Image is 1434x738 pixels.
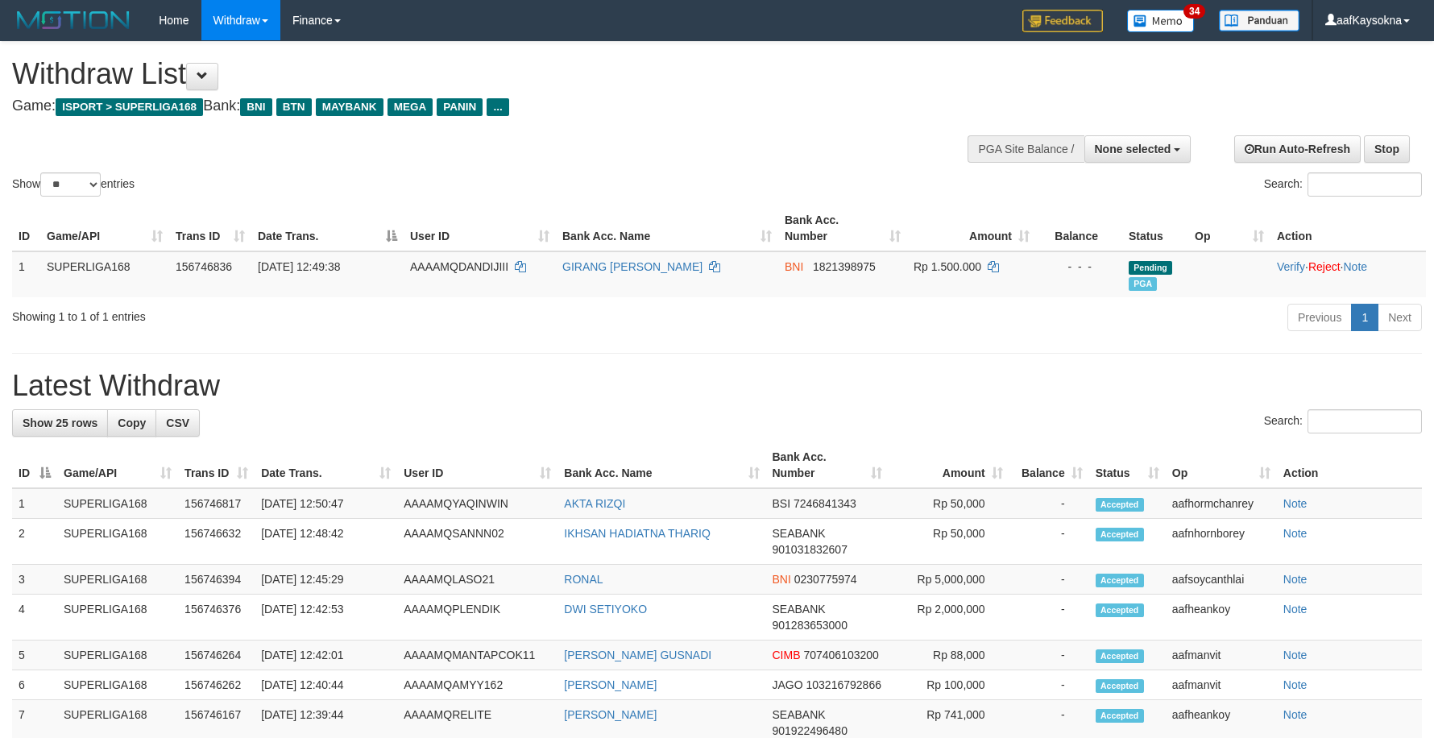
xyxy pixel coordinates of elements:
td: SUPERLIGA168 [57,641,178,670]
td: 156746262 [178,670,255,700]
th: Bank Acc. Number: activate to sort column ascending [778,205,907,251]
span: Accepted [1096,649,1144,663]
label: Search: [1264,172,1422,197]
td: - [1009,519,1089,565]
a: Note [1283,497,1308,510]
td: [DATE] 12:40:44 [255,670,397,700]
td: SUPERLIGA168 [57,488,178,519]
span: Copy 1821398975 to clipboard [813,260,876,273]
td: 156746632 [178,519,255,565]
a: RONAL [564,573,603,586]
td: 4 [12,595,57,641]
td: aafsoycanthlai [1166,565,1277,595]
td: 3 [12,565,57,595]
td: [DATE] 12:42:01 [255,641,397,670]
td: - [1009,641,1089,670]
span: MAYBANK [316,98,383,116]
a: Stop [1364,135,1410,163]
a: Previous [1287,304,1352,331]
span: SEABANK [773,527,826,540]
a: GIRANG [PERSON_NAME] [562,260,702,273]
td: 156746394 [178,565,255,595]
th: Date Trans.: activate to sort column ascending [255,442,397,488]
td: Rp 50,000 [889,488,1009,519]
img: MOTION_logo.png [12,8,135,32]
h4: Game: Bank: [12,98,940,114]
th: Amount: activate to sort column ascending [889,442,1009,488]
th: Balance: activate to sort column ascending [1009,442,1089,488]
img: panduan.png [1219,10,1299,31]
td: AAAAMQAMYY162 [397,670,557,700]
a: IKHSAN HADIATNA THARIQ [564,527,711,540]
th: Balance [1036,205,1122,251]
th: Op: activate to sort column ascending [1166,442,1277,488]
th: Trans ID: activate to sort column ascending [169,205,251,251]
td: Rp 50,000 [889,519,1009,565]
td: 156746376 [178,595,255,641]
span: Copy 901031832607 to clipboard [773,543,848,556]
td: aafmanvit [1166,670,1277,700]
td: SUPERLIGA168 [57,565,178,595]
td: aafnhornborey [1166,519,1277,565]
a: AKTA RIZQI [564,497,625,510]
a: Next [1378,304,1422,331]
td: AAAAMQLASO21 [397,565,557,595]
input: Search: [1308,172,1422,197]
a: Note [1283,573,1308,586]
th: Game/API: activate to sort column ascending [40,205,169,251]
a: Note [1283,678,1308,691]
span: SEABANK [773,708,826,721]
span: Copy [118,417,146,429]
span: 34 [1183,4,1205,19]
a: Note [1283,708,1308,721]
span: Accepted [1096,574,1144,587]
h1: Latest Withdraw [12,370,1422,402]
th: Op: activate to sort column ascending [1188,205,1270,251]
a: 1 [1351,304,1378,331]
span: Copy 901283653000 to clipboard [773,619,848,632]
th: User ID: activate to sort column ascending [397,442,557,488]
span: BNI [773,573,791,586]
span: SEABANK [773,603,826,616]
th: Bank Acc. Number: activate to sort column ascending [766,442,889,488]
span: CIMB [773,649,801,661]
a: Verify [1277,260,1305,273]
th: Bank Acc. Name: activate to sort column ascending [557,442,765,488]
td: aafmanvit [1166,641,1277,670]
th: Game/API: activate to sort column ascending [57,442,178,488]
td: 6 [12,670,57,700]
span: None selected [1095,143,1171,155]
span: Accepted [1096,603,1144,617]
td: AAAAMQYAQINWIN [397,488,557,519]
label: Search: [1264,409,1422,433]
span: ISPORT > SUPERLIGA168 [56,98,203,116]
th: ID: activate to sort column descending [12,442,57,488]
span: Marked by aafsoycanthlai [1129,277,1157,291]
th: ID [12,205,40,251]
span: [DATE] 12:49:38 [258,260,340,273]
span: Pending [1129,261,1172,275]
span: Accepted [1096,679,1144,693]
span: Copy 707406103200 to clipboard [803,649,878,661]
span: Accepted [1096,528,1144,541]
td: aafhormchanrey [1166,488,1277,519]
img: Button%20Memo.svg [1127,10,1195,32]
a: CSV [155,409,200,437]
div: - - - [1042,259,1116,275]
td: 5 [12,641,57,670]
span: CSV [166,417,189,429]
td: 156746817 [178,488,255,519]
td: [DATE] 12:48:42 [255,519,397,565]
td: AAAAMQMANTAPCOK11 [397,641,557,670]
span: BTN [276,98,312,116]
td: - [1009,488,1089,519]
a: Copy [107,409,156,437]
td: aafheankoy [1166,595,1277,641]
a: Note [1283,649,1308,661]
h1: Withdraw List [12,58,940,90]
th: Action [1270,205,1426,251]
td: - [1009,595,1089,641]
span: MEGA [388,98,433,116]
th: Status [1122,205,1188,251]
span: Copy 7246841343 to clipboard [794,497,856,510]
